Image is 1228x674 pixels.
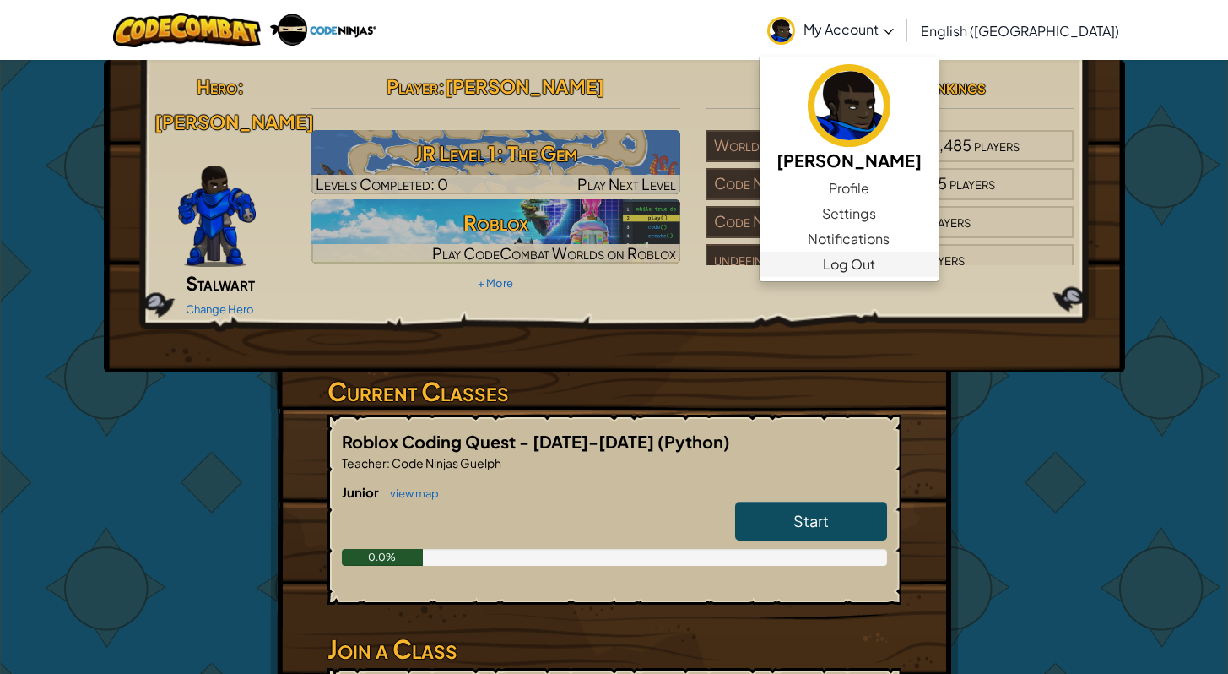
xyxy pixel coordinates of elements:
[808,229,890,249] span: Notifications
[974,135,1020,155] span: players
[706,206,890,238] div: Code Ninjas Camp Junior
[387,74,438,98] span: Player
[342,484,381,500] span: Junior
[706,260,1074,280] a: undefined undefined84players
[760,226,939,252] a: Notifications
[154,110,314,133] span: [PERSON_NAME]
[327,372,901,410] h3: Current Classes
[706,168,890,200] div: Code Ninjas
[808,64,890,147] img: avatar
[912,8,1128,53] a: English ([GEOGRAPHIC_DATA])
[921,22,1119,40] span: English ([GEOGRAPHIC_DATA])
[316,174,448,193] span: Levels Completed: 0
[657,431,730,452] span: (Python)
[803,20,894,38] span: My Account
[919,249,965,269] span: players
[776,147,922,173] h5: [PERSON_NAME]
[706,146,1074,166] a: World7,930,485players
[949,173,995,193] span: players
[577,174,676,193] span: Play Next Level
[760,201,939,226] a: Settings
[706,184,1074,204] a: Code Ninjas34,105players
[794,74,986,98] span: AI League Team Rankings
[760,62,939,176] a: [PERSON_NAME]
[767,17,795,45] img: avatar
[387,455,390,470] span: :
[381,486,439,500] a: view map
[759,3,902,57] a: My Account
[311,130,680,194] img: JR Level 1: The Gem
[311,204,680,242] h3: Roblox
[706,244,890,276] div: undefined undefined
[113,13,261,47] img: CodeCombat logo
[327,630,901,668] h3: Join a Class
[760,252,939,277] a: Log Out
[186,271,255,295] span: Stalwart
[186,302,254,316] a: Change Hero
[342,455,387,470] span: Teacher
[760,176,939,201] a: Profile
[237,74,244,98] span: :
[432,243,676,263] span: Play CodeCombat Worlds on Roblox
[311,199,680,264] img: Play CodeCombat Worlds on Roblox
[269,13,376,47] img: Code Ninjas logo
[793,511,829,530] span: Start
[311,130,680,194] a: Play Next Level
[197,74,237,98] span: Hero
[478,276,513,290] a: + More
[342,431,657,452] span: Roblox Coding Quest - [DATE]-[DATE]
[390,455,501,470] span: Code Ninjas Guelph
[342,549,424,566] div: 0.0%
[925,211,971,231] span: players
[445,74,604,98] span: [PERSON_NAME]
[706,130,890,162] div: World
[706,222,1074,242] a: Code Ninjas Camp Junior313players
[311,134,680,172] h3: JR Level 1: The Gem
[438,74,445,98] span: :
[178,166,256,267] img: Gordon-selection-pose.png
[311,199,680,264] a: RobloxPlay CodeCombat Worlds on Roblox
